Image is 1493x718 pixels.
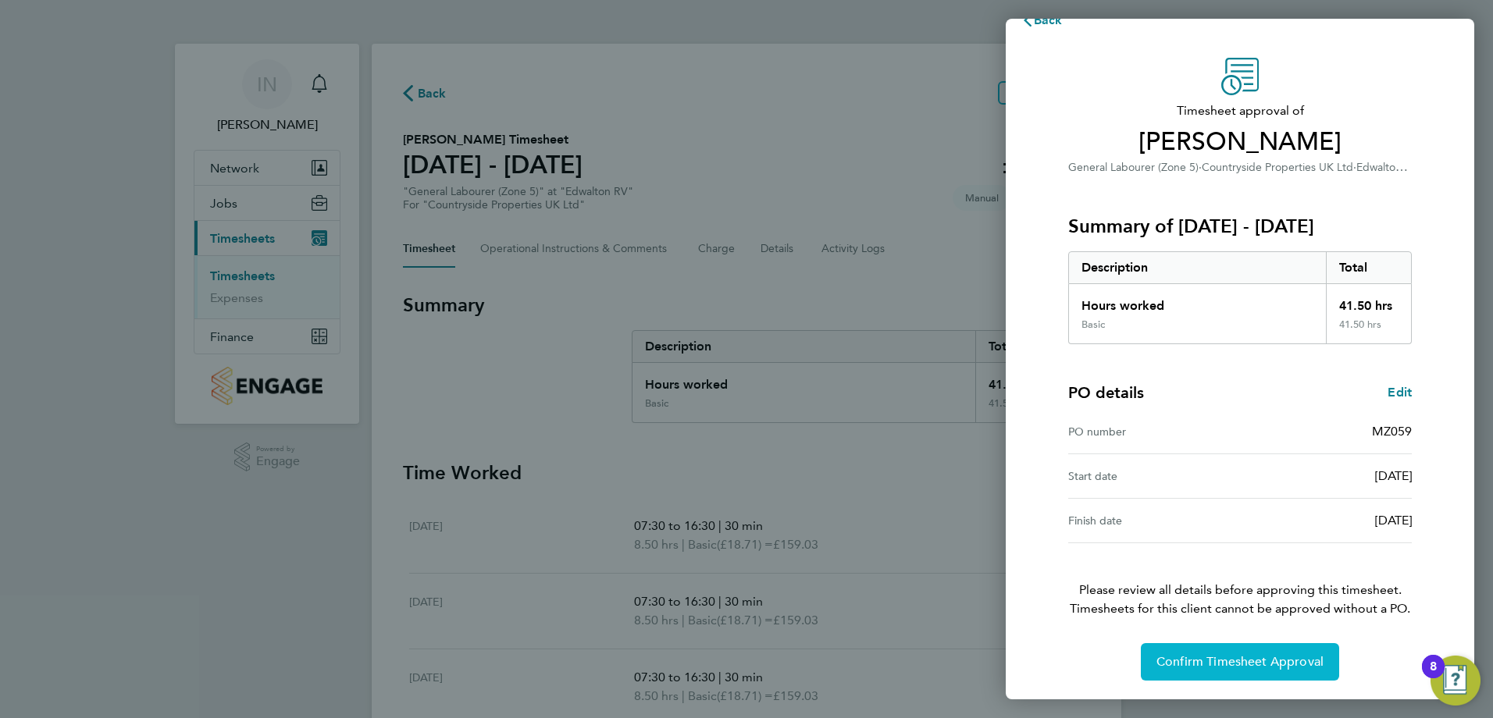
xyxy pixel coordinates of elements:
div: [DATE] [1240,511,1412,530]
span: General Labourer (Zone 5) [1068,161,1199,174]
span: Timesheet approval of [1068,101,1412,120]
span: Back [1034,12,1063,27]
div: Finish date [1068,511,1240,530]
span: Countryside Properties UK Ltd [1202,161,1353,174]
div: Start date [1068,467,1240,485]
h4: PO details [1068,382,1144,403]
span: MZ059 [1372,424,1412,439]
div: Total [1326,252,1412,283]
button: Confirm Timesheet Approval [1141,643,1339,681]
div: Hours worked [1069,284,1326,318]
div: Basic [1081,318,1105,331]
span: Edwalton RV [1356,159,1419,174]
span: · [1353,161,1356,174]
span: Confirm Timesheet Approval [1156,654,1324,670]
span: · [1199,161,1202,174]
div: 41.50 hrs [1326,318,1412,343]
button: Back [1006,5,1078,36]
h3: Summary of [DATE] - [DATE] [1068,214,1412,239]
span: Timesheets for this client cannot be approved without a PO. [1049,599,1431,618]
div: Summary of 04 - 10 Aug 2025 [1068,251,1412,344]
span: Edit [1388,385,1412,400]
div: Description [1069,252,1326,283]
div: 8 [1430,666,1437,687]
a: Edit [1388,383,1412,402]
div: 41.50 hrs [1326,284,1412,318]
button: Open Resource Center, 8 new notifications [1431,656,1481,706]
div: [DATE] [1240,467,1412,485]
div: PO number [1068,422,1240,441]
span: [PERSON_NAME] [1068,126,1412,158]
p: Please review all details before approving this timesheet. [1049,543,1431,618]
